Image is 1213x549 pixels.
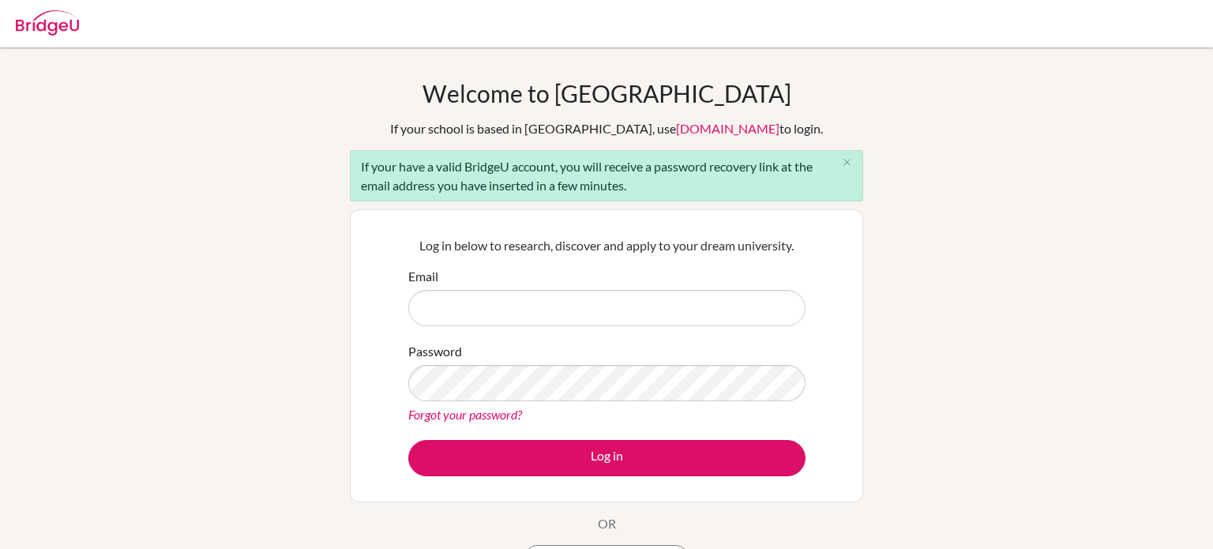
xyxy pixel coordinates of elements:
label: Email [408,267,438,286]
div: If your have a valid BridgeU account, you will receive a password recovery link at the email addr... [350,150,863,201]
button: Close [831,151,862,175]
p: Log in below to research, discover and apply to your dream university. [408,236,806,255]
img: Bridge-U [16,10,79,36]
i: close [841,156,853,168]
h1: Welcome to [GEOGRAPHIC_DATA] [422,79,791,107]
div: If your school is based in [GEOGRAPHIC_DATA], use to login. [390,119,823,138]
label: Password [408,342,462,361]
a: Forgot your password? [408,407,522,422]
p: OR [598,514,616,533]
a: [DOMAIN_NAME] [676,121,779,136]
button: Log in [408,440,806,476]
